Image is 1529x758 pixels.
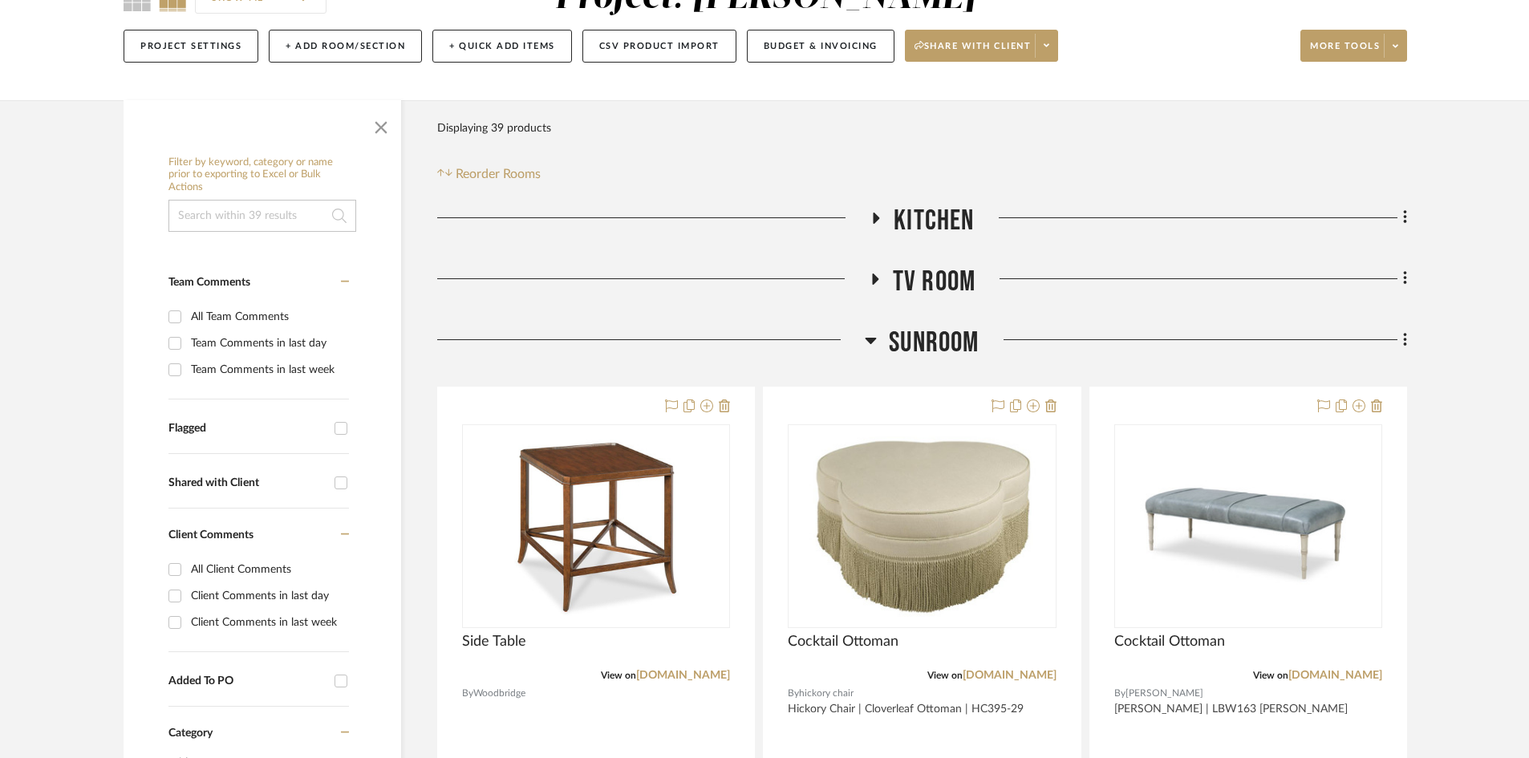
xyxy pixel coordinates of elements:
div: Client Comments in last day [191,583,345,609]
h6: Filter by keyword, category or name prior to exporting to Excel or Bulk Actions [168,156,356,194]
span: By [1114,686,1125,701]
a: [DOMAIN_NAME] [963,670,1057,681]
button: More tools [1300,30,1407,62]
span: View on [927,671,963,680]
div: Team Comments in last week [191,357,345,383]
span: More tools [1310,40,1380,64]
div: Displaying 39 products [437,112,551,144]
button: CSV Product Import [582,30,736,63]
div: Shared with Client [168,476,326,490]
div: Added To PO [168,675,326,688]
span: Woodbridge [473,686,525,701]
span: Reorder Rooms [456,164,541,184]
span: Client Comments [168,529,253,541]
span: TV ROOM [893,265,975,299]
span: Category [168,727,213,740]
img: Cocktail Ottoman [1116,439,1381,614]
span: Kitchen [894,204,974,238]
button: + Quick Add Items [432,30,572,63]
span: Share with client [915,40,1032,64]
span: View on [1253,671,1288,680]
span: Side Table [462,633,526,651]
img: Cocktail Ottoman [792,426,1052,626]
div: All Client Comments [191,557,345,582]
div: Flagged [168,422,326,436]
button: Share with client [905,30,1059,62]
a: [DOMAIN_NAME] [1288,670,1382,681]
span: Cocktail Ottoman [788,633,898,651]
span: Team Comments [168,277,250,288]
span: hickory chair [799,686,854,701]
button: + Add Room/Section [269,30,422,63]
div: Team Comments in last day [191,330,345,356]
div: All Team Comments [191,304,345,330]
span: By [788,686,799,701]
span: Cocktail Ottoman [1114,633,1225,651]
span: SUNROOM [889,326,979,360]
button: Reorder Rooms [437,164,541,184]
button: Budget & Invoicing [747,30,894,63]
button: Project Settings [124,30,258,63]
div: Client Comments in last week [191,610,345,635]
button: Close [365,108,397,140]
a: [DOMAIN_NAME] [636,670,730,681]
span: By [462,686,473,701]
img: Side Table [496,426,696,626]
input: Search within 39 results [168,200,356,232]
span: View on [601,671,636,680]
span: [PERSON_NAME] [1125,686,1203,701]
